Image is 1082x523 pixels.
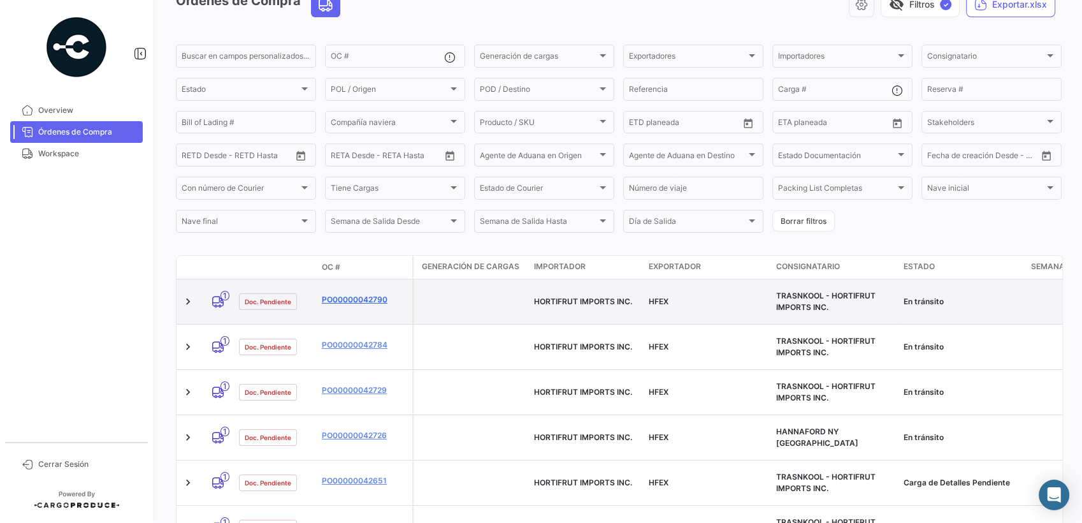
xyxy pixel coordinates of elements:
a: PO00000042729 [322,385,407,396]
button: Open calendar [888,114,907,133]
span: 1 [220,381,229,391]
span: HORTIFRUT IMPORTS INC. [534,387,632,397]
span: Tiene Cargas [331,186,448,195]
input: Desde [778,120,801,129]
div: En tránsito [904,387,1021,398]
datatable-header-cell: Estado Doc. [234,262,317,272]
span: Agente de Aduana en Origen [480,152,597,161]
span: HORTIFRUT IMPORTS INC. [534,342,632,351]
datatable-header-cell: Modo de Transporte [202,262,234,272]
span: Cerrar Sesión [38,459,138,470]
span: TRASNKOOL - HORTIFRUT IMPORTS INC. [776,336,876,357]
div: En tránsito [904,341,1021,353]
span: POD / Destino [480,87,597,96]
datatable-header-cell: Importador [529,256,644,279]
span: HFEX [649,432,668,442]
div: Abrir Intercom Messenger [1039,480,1069,510]
span: Overview [38,105,138,116]
img: powered-by.png [45,15,108,79]
span: Importadores [778,54,895,63]
span: Semana de Salida Desde [331,219,448,228]
span: HFEX [649,387,668,397]
span: Importador [534,261,586,272]
input: Hasta [959,152,1011,161]
span: TRASNKOOL - HORTIFRUT IMPORTS INC. [776,291,876,312]
span: Estado de Courier [480,186,597,195]
span: Stakeholders [927,120,1044,129]
span: Consignatario [927,54,1044,63]
span: Doc. Pendiente [245,297,291,307]
button: Open calendar [440,146,459,165]
span: Estado Documentación [778,152,895,161]
span: POL / Origen [331,87,448,96]
span: TRASNKOOL - HORTIFRUT IMPORTS INC. [776,472,876,493]
button: Open calendar [1037,146,1056,165]
input: Desde [182,152,205,161]
a: Expand/Collapse Row [182,341,194,353]
span: 1 [220,291,229,300]
input: Desde [331,152,354,161]
button: Borrar filtros [772,210,835,232]
span: Generación de cargas [480,54,597,63]
span: HORTIFRUT IMPORTS INC. [534,478,632,487]
span: TRASNKOOL - HORTIFRUT IMPORTS INC. [776,381,876,402]
span: Estado [182,87,299,96]
span: Doc. Pendiente [245,478,291,488]
a: PO00000042784 [322,339,407,351]
datatable-header-cell: Generación de cargas [414,256,529,279]
span: Consignatario [776,261,840,272]
span: Doc. Pendiente [245,342,291,352]
span: HFEX [649,297,668,306]
a: Expand/Collapse Row [182,295,194,308]
datatable-header-cell: OC # [317,256,412,278]
span: Exportador [649,261,701,272]
a: Expand/Collapse Row [182,476,194,489]
span: Producto / SKU [480,120,597,129]
input: Desde [629,120,652,129]
span: Exportadores [629,54,746,63]
span: HORTIFRUT IMPORTS INC. [534,432,632,442]
span: Estado [904,261,935,272]
a: PO00000042651 [322,475,407,487]
span: 1 [220,427,229,436]
span: Agente de Aduana en Destino [629,152,746,161]
input: Hasta [810,120,862,129]
span: Nave inicial [927,186,1044,195]
button: Open calendar [739,114,758,133]
span: Doc. Pendiente [245,387,291,397]
span: 1 [220,472,229,482]
input: Desde [927,152,950,161]
div: Carga de Detalles Pendiente [904,477,1021,489]
button: Open calendar [291,146,310,165]
span: Packing List Completas [778,186,895,195]
span: Con número de Courier [182,186,299,195]
a: Expand/Collapse Row [182,431,194,444]
span: Día de Salida [629,219,746,228]
span: OC # [322,261,340,273]
a: Workspace [10,143,143,165]
input: Hasta [213,152,266,161]
span: Órdenes de Compra [38,126,138,138]
span: Nave final [182,219,299,228]
a: Overview [10,99,143,121]
a: Órdenes de Compra [10,121,143,143]
span: Workspace [38,148,138,159]
div: En tránsito [904,296,1021,307]
input: Hasta [363,152,415,161]
datatable-header-cell: Consignatario [771,256,898,279]
span: HFEX [649,478,668,487]
datatable-header-cell: Exportador [644,256,771,279]
a: Expand/Collapse Row [182,386,194,399]
span: Compañía naviera [331,120,448,129]
span: Semana de Salida Hasta [480,219,597,228]
datatable-header-cell: Estado [898,256,1026,279]
span: Doc. Pendiente [245,432,291,443]
span: 1 [220,336,229,346]
a: PO00000042790 [322,294,407,306]
a: PO00000042726 [322,430,407,441]
span: HANNAFORD NY DC [776,427,858,448]
span: HORTIFRUT IMPORTS INC. [534,297,632,306]
span: Generación de cargas [422,261,519,272]
input: Hasta [661,120,713,129]
span: HFEX [649,342,668,351]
